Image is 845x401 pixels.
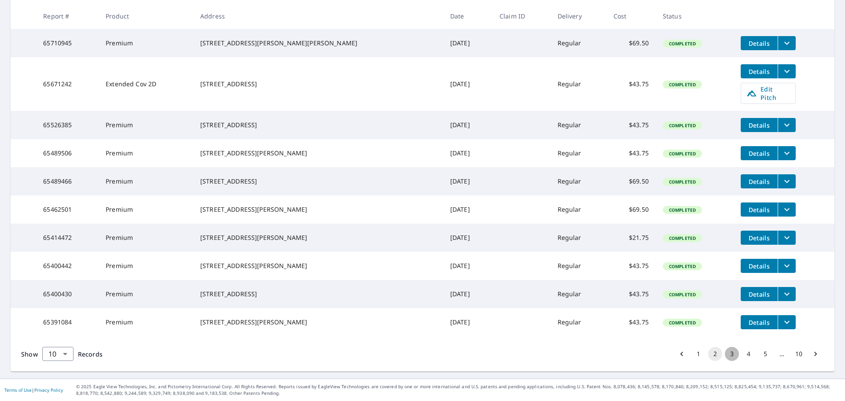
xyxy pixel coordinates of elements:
[551,224,606,252] td: Regular
[742,347,756,361] button: Go to page 4
[746,177,772,186] span: Details
[551,308,606,336] td: Regular
[606,280,656,308] td: $43.75
[778,231,796,245] button: filesDropdownBtn-65414472
[746,39,772,48] span: Details
[42,342,73,366] div: 10
[606,167,656,195] td: $69.50
[200,318,436,327] div: [STREET_ADDRESS][PERSON_NAME]
[443,195,492,224] td: [DATE]
[606,224,656,252] td: $21.75
[99,3,193,29] th: Product
[746,234,772,242] span: Details
[443,139,492,167] td: [DATE]
[200,290,436,298] div: [STREET_ADDRESS]
[36,195,99,224] td: 65462501
[551,139,606,167] td: Regular
[741,315,778,329] button: detailsBtn-65391084
[606,252,656,280] td: $43.75
[778,174,796,188] button: filesDropdownBtn-65489466
[741,174,778,188] button: detailsBtn-65489466
[673,347,824,361] nav: pagination navigation
[36,167,99,195] td: 65489466
[551,280,606,308] td: Regular
[443,57,492,111] td: [DATE]
[34,387,63,393] a: Privacy Policy
[741,146,778,160] button: detailsBtn-65489506
[606,195,656,224] td: $69.50
[746,149,772,158] span: Details
[200,149,436,158] div: [STREET_ADDRESS][PERSON_NAME]
[664,81,701,88] span: Completed
[778,118,796,132] button: filesDropdownBtn-65526385
[741,64,778,78] button: detailsBtn-65671242
[193,3,443,29] th: Address
[492,3,551,29] th: Claim ID
[664,320,701,326] span: Completed
[778,315,796,329] button: filesDropdownBtn-65391084
[551,252,606,280] td: Regular
[664,263,701,269] span: Completed
[606,139,656,167] td: $43.75
[741,83,796,104] a: Edit Pitch
[606,3,656,29] th: Cost
[443,167,492,195] td: [DATE]
[746,206,772,214] span: Details
[746,121,772,129] span: Details
[99,308,193,336] td: Premium
[200,177,436,186] div: [STREET_ADDRESS]
[664,207,701,213] span: Completed
[36,3,99,29] th: Report #
[778,287,796,301] button: filesDropdownBtn-65400430
[200,121,436,129] div: [STREET_ADDRESS]
[200,39,436,48] div: [STREET_ADDRESS][PERSON_NAME][PERSON_NAME]
[36,252,99,280] td: 65400442
[664,151,701,157] span: Completed
[200,233,436,242] div: [STREET_ADDRESS][PERSON_NAME]
[21,350,38,358] span: Show
[443,308,492,336] td: [DATE]
[664,291,701,298] span: Completed
[741,118,778,132] button: detailsBtn-65526385
[443,224,492,252] td: [DATE]
[551,167,606,195] td: Regular
[99,167,193,195] td: Premium
[775,349,789,358] div: …
[778,64,796,78] button: filesDropdownBtn-65671242
[36,224,99,252] td: 65414472
[606,29,656,57] td: $69.50
[808,347,823,361] button: Go to next page
[551,195,606,224] td: Regular
[443,252,492,280] td: [DATE]
[443,29,492,57] td: [DATE]
[675,347,689,361] button: Go to previous page
[36,280,99,308] td: 65400430
[778,202,796,217] button: filesDropdownBtn-65462501
[664,179,701,185] span: Completed
[99,29,193,57] td: Premium
[99,280,193,308] td: Premium
[551,111,606,139] td: Regular
[36,111,99,139] td: 65526385
[792,347,806,361] button: Go to page 10
[443,280,492,308] td: [DATE]
[99,139,193,167] td: Premium
[746,318,772,327] span: Details
[664,235,701,241] span: Completed
[76,383,841,397] p: © 2025 Eagle View Technologies, Inc. and Pictometry International Corp. All Rights Reserved. Repo...
[551,57,606,111] td: Regular
[36,57,99,111] td: 65671242
[746,67,772,76] span: Details
[664,122,701,129] span: Completed
[99,195,193,224] td: Premium
[778,259,796,273] button: filesDropdownBtn-65400442
[4,387,63,393] p: |
[708,347,722,361] button: page 2
[691,347,705,361] button: Go to page 1
[42,347,73,361] div: Show 10 records
[200,205,436,214] div: [STREET_ADDRESS][PERSON_NAME]
[664,40,701,47] span: Completed
[606,111,656,139] td: $43.75
[746,85,790,102] span: Edit Pitch
[725,347,739,361] button: Go to page 3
